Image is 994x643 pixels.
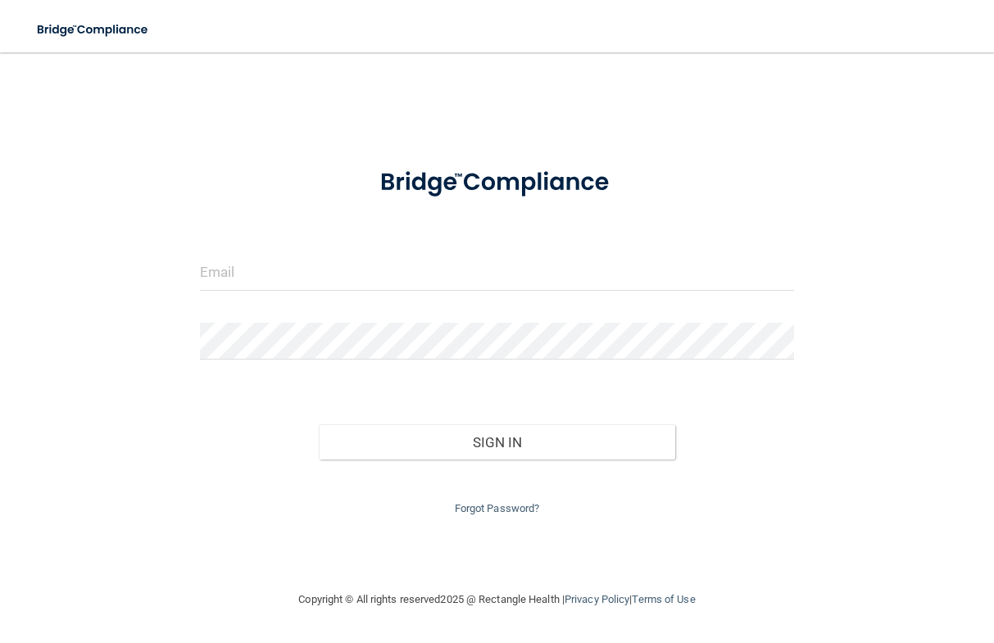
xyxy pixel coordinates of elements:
[355,151,640,215] img: bridge_compliance_login_screen.278c3ca4.svg
[25,13,162,47] img: bridge_compliance_login_screen.278c3ca4.svg
[632,593,695,605] a: Terms of Use
[198,573,797,626] div: Copyright © All rights reserved 2025 @ Rectangle Health | |
[319,424,675,460] button: Sign In
[455,502,540,514] a: Forgot Password?
[565,593,629,605] a: Privacy Policy
[200,254,794,291] input: Email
